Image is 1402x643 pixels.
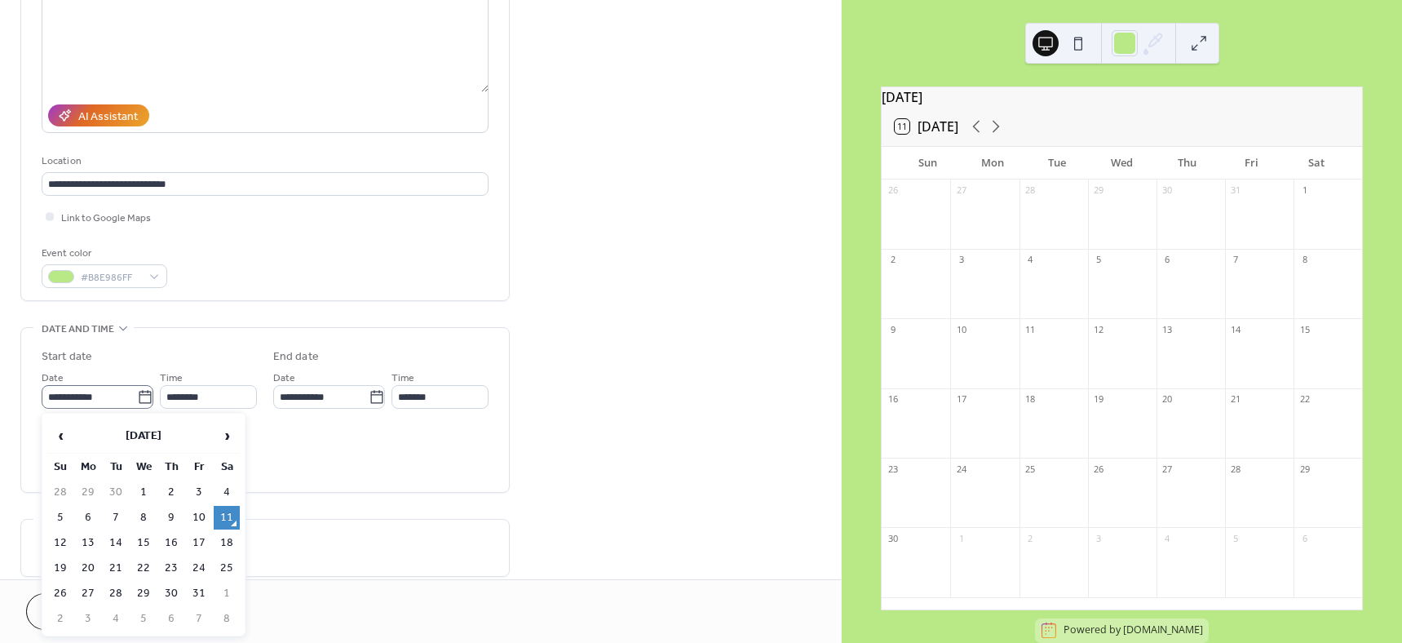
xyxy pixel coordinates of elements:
[887,463,899,475] div: 23
[1161,184,1174,197] div: 30
[955,463,967,475] div: 24
[48,104,149,126] button: AI Assistant
[1024,254,1037,266] div: 4
[1154,147,1219,180] div: Thu
[78,109,138,126] div: AI Assistant
[47,455,73,479] th: Su
[130,531,157,555] td: 15
[1230,393,1242,406] div: 21
[1230,463,1242,475] div: 28
[75,607,101,631] td: 3
[75,531,101,555] td: 13
[47,531,73,555] td: 12
[48,419,73,452] span: ‹
[42,245,164,262] div: Event color
[103,557,129,580] td: 21
[887,254,899,266] div: 2
[130,557,157,580] td: 22
[103,531,129,555] td: 14
[158,481,184,504] td: 2
[103,455,129,479] th: Tu
[42,348,92,366] div: Start date
[61,210,151,227] span: Link to Google Maps
[214,607,240,631] td: 8
[391,370,414,387] span: Time
[158,455,184,479] th: Th
[47,607,73,631] td: 2
[186,455,212,479] th: Fr
[75,455,101,479] th: Mo
[1123,623,1203,637] a: [DOMAIN_NAME]
[1161,463,1174,475] div: 27
[1219,147,1285,180] div: Fri
[1298,463,1311,475] div: 29
[130,506,157,530] td: 8
[1093,184,1105,197] div: 29
[186,607,212,631] td: 7
[47,582,73,605] td: 26
[1093,393,1105,406] div: 19
[1298,393,1311,406] div: 22
[75,557,101,580] td: 20
[214,506,240,530] td: 11
[158,607,184,631] td: 6
[882,87,1362,107] div: [DATE]
[1024,393,1037,406] div: 18
[1161,323,1174,335] div: 13
[103,582,129,605] td: 28
[158,506,184,530] td: 9
[955,532,967,544] div: 1
[158,582,184,605] td: 30
[1230,254,1242,266] div: 7
[1024,323,1037,335] div: 11
[214,455,240,479] th: Sa
[186,531,212,555] td: 17
[1024,184,1037,197] div: 28
[887,323,899,335] div: 9
[75,506,101,530] td: 6
[47,557,73,580] td: 19
[273,348,319,366] div: End date
[1298,254,1311,266] div: 8
[887,393,899,406] div: 16
[130,582,157,605] td: 29
[186,481,212,504] td: 3
[186,506,212,530] td: 10
[1161,532,1174,544] div: 4
[955,323,967,335] div: 10
[75,481,101,504] td: 29
[955,393,967,406] div: 17
[1161,393,1174,406] div: 20
[1298,532,1311,544] div: 6
[47,506,73,530] td: 5
[214,557,240,580] td: 25
[42,153,485,170] div: Location
[895,147,960,180] div: Sun
[1093,323,1105,335] div: 12
[1161,254,1174,266] div: 6
[887,532,899,544] div: 30
[103,481,129,504] td: 30
[75,582,101,605] td: 27
[130,455,157,479] th: We
[1093,532,1105,544] div: 3
[1298,184,1311,197] div: 1
[1230,184,1242,197] div: 31
[1230,532,1242,544] div: 5
[186,582,212,605] td: 31
[103,506,129,530] td: 7
[214,481,240,504] td: 4
[160,370,183,387] span: Time
[130,607,157,631] td: 5
[130,481,157,504] td: 1
[1024,532,1037,544] div: 2
[75,419,212,454] th: [DATE]
[955,184,967,197] div: 27
[26,593,126,630] button: Cancel
[955,254,967,266] div: 3
[158,557,184,580] td: 23
[887,184,899,197] div: 26
[158,531,184,555] td: 16
[81,269,141,286] span: #B8E986FF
